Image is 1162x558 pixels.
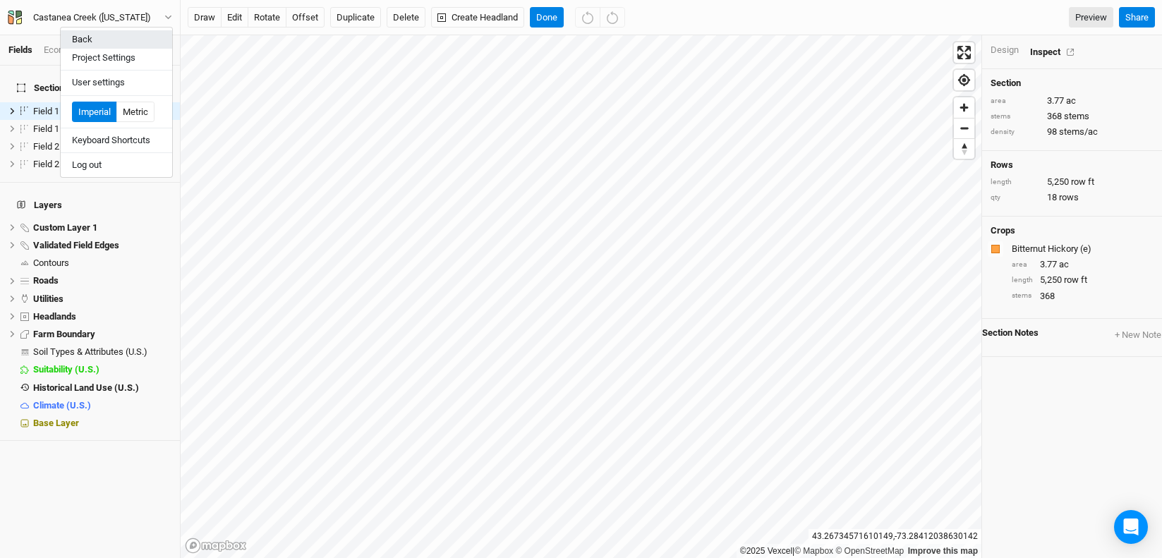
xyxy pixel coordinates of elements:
[387,7,425,28] button: Delete
[1012,291,1033,301] div: stems
[33,123,73,134] span: Field 1 (1)
[982,327,1039,343] span: Section Notes
[61,30,172,49] button: Back
[809,529,981,544] div: 43.26734571610149 , -73.28412038630142
[1059,126,1098,138] span: stems/ac
[1059,191,1079,204] span: rows
[33,364,99,375] span: Suitability (U.S.)
[33,382,171,394] div: Historical Land Use (U.S.)
[991,126,1154,138] div: 98
[61,156,172,174] button: Log out
[61,49,172,67] button: Project Settings
[33,275,171,286] div: Roads
[61,73,172,92] a: User settings
[794,546,833,556] a: Mapbox
[33,329,95,339] span: Farm Boundary
[991,44,1019,56] div: Design
[33,311,171,322] div: Headlands
[330,7,381,28] button: Duplicate
[33,106,59,116] span: Field 1
[33,222,97,233] span: Custom Layer 1
[1066,95,1076,107] span: ac
[740,546,792,556] a: ©2025 Vexcel
[33,382,139,393] span: Historical Land Use (U.S.)
[33,293,63,304] span: Utilities
[72,102,117,123] button: Imperial
[908,546,978,556] a: Improve this map
[1012,260,1033,270] div: area
[185,538,247,554] a: Mapbox logo
[1114,327,1162,343] button: + New Note
[33,159,73,169] span: Field 2 (1)
[431,7,524,28] button: Create Headland
[33,141,171,152] div: Field 2
[1030,44,1080,60] div: Inspect
[991,177,1040,188] div: length
[1119,7,1155,28] button: Share
[1071,176,1094,188] span: row ft
[1069,7,1113,28] a: Preview
[991,191,1154,204] div: 18
[835,546,904,556] a: OpenStreetMap
[991,225,1015,236] h4: Crops
[954,118,974,138] button: Zoom out
[33,418,171,429] div: Base Layer
[33,400,171,411] div: Climate (U.S.)
[1114,510,1148,544] div: Open Intercom Messenger
[991,96,1040,107] div: area
[116,102,155,123] button: Metric
[1012,290,1154,303] div: 368
[33,106,171,117] div: Field 1
[61,131,172,150] button: Keyboard Shortcuts
[33,257,171,269] div: Contours
[991,159,1154,171] h4: Rows
[1064,274,1087,286] span: row ft
[1064,110,1089,123] span: stems
[33,346,171,358] div: Soil Types & Attributes (U.S.)
[954,119,974,138] span: Zoom out
[991,78,1154,89] h4: Section
[33,364,171,375] div: Suitability (U.S.)
[991,95,1154,107] div: 3.77
[1012,258,1154,271] div: 3.77
[7,10,173,25] button: Castanea Creek ([US_STATE])
[248,7,286,28] button: rotate
[33,11,151,25] div: Castanea Creek (Washington)
[33,123,171,135] div: Field 1 (1)
[33,240,171,251] div: Validated Field Edges
[33,240,119,250] span: Validated Field Edges
[530,7,564,28] button: Done
[33,141,59,152] span: Field 2
[954,97,974,118] button: Zoom in
[575,7,600,28] button: Undo (^z)
[33,346,147,357] span: Soil Types & Attributes (U.S.)
[33,11,151,25] div: Castanea Creek ([US_STATE])
[954,70,974,90] span: Find my location
[33,418,79,428] span: Base Layer
[991,193,1040,203] div: qty
[33,275,59,286] span: Roads
[17,83,69,94] span: Sections
[991,127,1040,138] div: density
[954,138,974,159] button: Reset bearing to north
[286,7,325,28] button: offset
[33,293,171,305] div: Utilities
[33,159,171,170] div: Field 2 (1)
[33,311,76,322] span: Headlands
[991,110,1154,123] div: 368
[33,257,69,268] span: Contours
[33,400,91,411] span: Climate (U.S.)
[954,42,974,63] button: Enter fullscreen
[1059,258,1069,271] span: ac
[181,35,981,558] canvas: Map
[1012,275,1033,286] div: length
[1012,274,1154,286] div: 5,250
[600,7,625,28] button: Redo (^Z)
[991,111,1040,122] div: stems
[33,222,171,233] div: Custom Layer 1
[33,329,171,340] div: Farm Boundary
[221,7,248,28] button: edit
[8,44,32,55] a: Fields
